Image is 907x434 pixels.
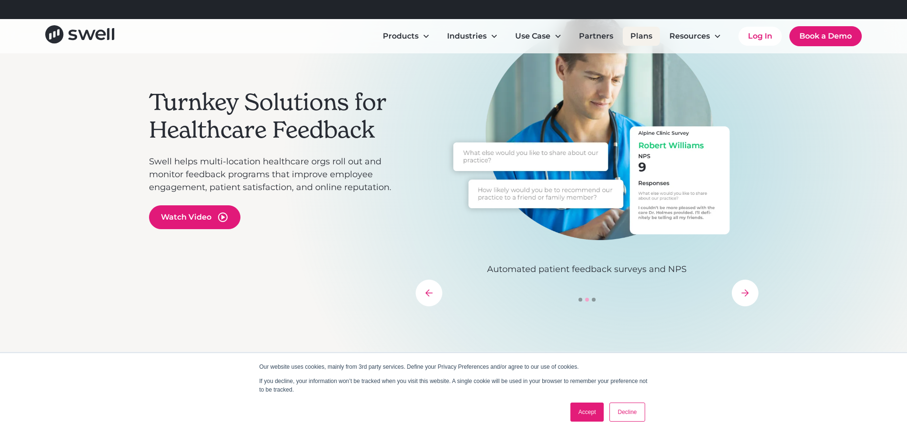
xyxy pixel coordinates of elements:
div: Show slide 2 of 3 [585,298,589,302]
div: Use Case [515,30,550,42]
a: Partners [571,27,621,46]
p: Swell helps multi-location healthcare orgs roll out and monitor feedback programs that improve em... [149,155,406,194]
div: Products [375,27,438,46]
a: Book a Demo [789,26,862,46]
div: Resources [662,27,729,46]
iframe: Chat Widget [744,331,907,434]
a: open lightbox [149,205,240,229]
div: next slide [732,280,758,306]
a: Accept [570,403,604,422]
div: Show slide 3 of 3 [592,298,596,302]
a: Decline [609,403,645,422]
div: 2 of 3 [416,11,758,276]
a: Plans [623,27,660,46]
div: Industries [439,27,506,46]
div: Resources [669,30,710,42]
p: Automated patient feedback surveys and NPS [416,263,758,276]
h2: Turnkey Solutions for Healthcare Feedback [149,89,406,143]
p: Our website uses cookies, mainly from 3rd party services. Define your Privacy Preferences and/or ... [259,363,648,371]
div: Products [383,30,419,42]
a: home [45,25,114,47]
div: Watch Video [161,212,211,223]
div: Show slide 1 of 3 [578,298,582,302]
div: Industries [447,30,487,42]
p: If you decline, your information won’t be tracked when you visit this website. A single cookie wi... [259,377,648,394]
div: carousel [416,11,758,306]
div: Use Case [508,27,569,46]
div: previous slide [416,280,442,306]
a: Log In [738,27,782,46]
